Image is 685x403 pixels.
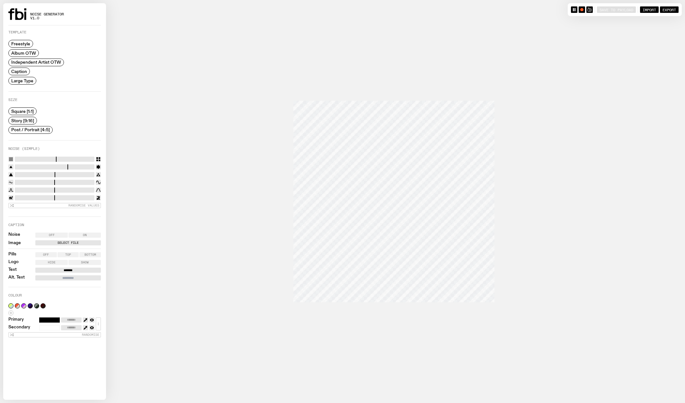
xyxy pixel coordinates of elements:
[81,261,89,264] span: Show
[11,69,27,74] span: Caption
[8,260,19,265] label: Logo
[640,6,659,13] button: Import
[8,317,24,323] label: Primary
[11,50,36,55] span: Album OTW
[30,16,64,20] span: v1.0
[643,7,656,12] span: Import
[8,98,17,102] label: Size
[8,31,26,34] label: Template
[8,223,24,227] label: Caption
[85,253,96,256] span: Bottom
[43,253,49,256] span: Off
[37,240,100,245] label: Select File
[597,6,636,13] button: Save to Payload
[11,41,30,46] span: Freestyle
[8,268,17,273] label: Text
[8,294,22,297] label: Colour
[11,60,61,65] span: Independent Artist OTW
[96,317,101,330] button: ↕
[11,78,33,83] span: Large Type
[663,7,676,12] span: Export
[8,147,40,151] label: Noise (Simple)
[30,13,64,16] span: Noise Generator
[82,333,99,336] span: Randomise
[11,109,34,114] span: Square [1:1]
[8,241,21,245] label: Image
[8,233,20,238] label: Noise
[8,252,16,257] label: Pills
[8,332,101,337] button: Randomise
[68,204,99,207] span: Randomise Values
[65,253,71,256] span: Top
[660,6,679,13] button: Export
[8,275,25,280] label: Alt. Text
[11,118,34,123] span: Story [9:16]
[48,261,56,264] span: Hide
[11,127,50,132] span: Post / Portrait [4:5]
[600,7,633,12] span: Save to Payload
[8,325,30,330] label: Secondary
[8,203,101,208] button: Randomise Values
[83,234,87,237] span: On
[49,234,55,237] span: Off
